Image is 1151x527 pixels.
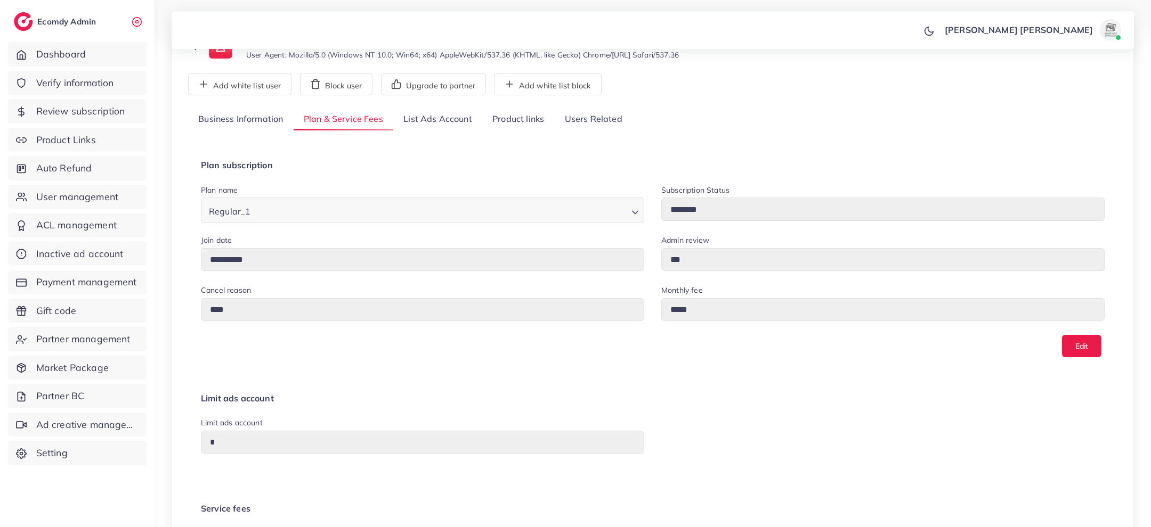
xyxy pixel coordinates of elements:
h4: Service fees [201,504,1105,514]
a: Partner management [8,327,147,351]
a: Payment management [8,270,147,294]
a: Product Links [8,128,147,152]
a: Market Package [8,356,147,380]
a: Inactive ad account [8,242,147,266]
span: Payment management [36,275,137,289]
p: [PERSON_NAME] [PERSON_NAME] [945,23,1093,36]
span: Dashboard [36,47,86,61]
a: Setting [8,441,147,465]
a: logoEcomdy Admin [14,12,99,31]
a: Dashboard [8,42,147,67]
span: Auto Refund [36,161,92,175]
a: [PERSON_NAME] [PERSON_NAME]avatar [939,19,1125,40]
a: Ad creative management [8,413,147,437]
span: Market Package [36,361,109,375]
a: Review subscription [8,99,147,123]
span: Partner BC [36,389,85,403]
span: Setting [36,446,68,460]
input: Search for option [254,201,627,219]
a: User management [8,185,147,209]
h2: Ecomdy Admin [37,17,99,27]
span: Ad creative management [36,418,139,432]
a: ACL management [8,213,147,237]
span: Gift code [36,304,76,318]
span: ACL management [36,218,117,232]
span: User management [36,190,118,204]
div: Search for option [201,197,644,223]
a: Gift code [8,299,147,323]
span: Verify information [36,76,114,90]
span: Inactive ad account [36,247,124,261]
span: Review subscription [36,104,125,118]
span: Product Links [36,133,96,147]
img: logo [14,12,33,31]
img: avatar [1100,19,1121,40]
a: Auto Refund [8,156,147,180]
span: Partner management [36,332,131,346]
a: Verify information [8,71,147,95]
a: Partner BC [8,384,147,408]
